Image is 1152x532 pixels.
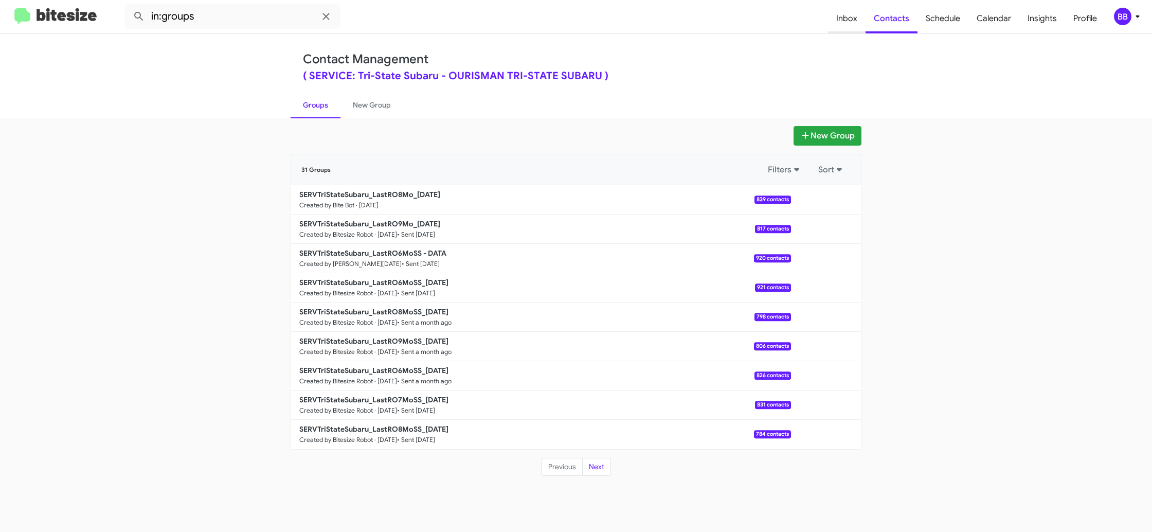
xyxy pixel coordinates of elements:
[1114,8,1131,25] div: BB
[917,4,968,33] a: Schedule
[866,4,917,33] a: Contacts
[299,348,397,356] small: Created by Bitesize Robot · [DATE]
[299,278,448,287] b: SERVTriStateSubaru_LastRO6MoSS_[DATE]
[755,283,791,292] span: 921 contacts
[299,230,397,239] small: Created by Bitesize Robot · [DATE]
[291,185,791,215] a: SERVTriStateSubaru_LastRO8Mo_[DATE]Created by Bite Bot · [DATE]839 contacts
[299,436,397,444] small: Created by Bitesize Robot · [DATE]
[301,166,331,173] span: 31 Groups
[299,424,448,434] b: SERVTriStateSubaru_LastRO8MoSS_[DATE]
[303,71,849,81] div: ( SERVICE: Tri-State Subaru - OURISMAN TRI-STATE SUBARU )
[303,51,428,67] a: Contact Management
[299,366,448,375] b: SERVTriStateSubaru_LastRO6MoSS_[DATE]
[299,307,448,316] b: SERVTriStateSubaru_LastRO8MoSS_[DATE]
[754,430,791,438] span: 784 contacts
[754,371,791,380] span: 826 contacts
[754,313,791,321] span: 798 contacts
[299,249,446,258] b: SERVTriStateSubaru_LastRO6MoSS - DATA
[397,318,452,327] small: • Sent a month ago
[291,303,791,332] a: SERVTriStateSubaru_LastRO8MoSS_[DATE]Created by Bitesize Robot · [DATE]• Sent a month ago798 cont...
[124,4,340,29] input: Search
[397,377,452,385] small: • Sent a month ago
[812,161,851,179] button: Sort
[291,244,791,273] a: SERVTriStateSubaru_LastRO6MoSS - DATACreated by [PERSON_NAME][DATE]• Sent [DATE]920 contacts
[1105,8,1141,25] button: BB
[291,273,791,303] a: SERVTriStateSubaru_LastRO6MoSS_[DATE]Created by Bitesize Robot · [DATE]• Sent [DATE]921 contacts
[968,4,1019,33] a: Calendar
[340,92,403,118] a: New Group
[299,201,379,209] small: Created by Bite Bot · [DATE]
[1019,4,1065,33] a: Insights
[402,260,440,268] small: • Sent [DATE]
[397,230,435,239] small: • Sent [DATE]
[299,377,397,385] small: Created by Bitesize Robot · [DATE]
[755,225,791,233] span: 817 contacts
[291,361,791,391] a: SERVTriStateSubaru_LastRO6MoSS_[DATE]Created by Bitesize Robot · [DATE]• Sent a month ago826 cont...
[299,289,397,297] small: Created by Bitesize Robot · [DATE]
[291,420,791,449] a: SERVTriStateSubaru_LastRO8MoSS_[DATE]Created by Bitesize Robot · [DATE]• Sent [DATE]784 contacts
[299,219,440,228] b: SERVTriStateSubaru_LastRO9Mo_[DATE]
[299,318,397,327] small: Created by Bitesize Robot · [DATE]
[828,4,866,33] a: Inbox
[299,336,448,346] b: SERVTriStateSubaru_LastRO9MoSS_[DATE]
[397,289,435,297] small: • Sent [DATE]
[299,260,402,268] small: Created by [PERSON_NAME][DATE]
[299,406,397,415] small: Created by Bitesize Robot · [DATE]
[291,215,791,244] a: SERVTriStateSubaru_LastRO9Mo_[DATE]Created by Bitesize Robot · [DATE]• Sent [DATE]817 contacts
[397,348,452,356] small: • Sent a month ago
[754,342,791,350] span: 806 contacts
[291,332,791,361] a: SERVTriStateSubaru_LastRO9MoSS_[DATE]Created by Bitesize Robot · [DATE]• Sent a month ago806 cont...
[754,254,791,262] span: 920 contacts
[299,190,440,199] b: SERVTriStateSubaru_LastRO8Mo_[DATE]
[1065,4,1105,33] a: Profile
[291,92,340,118] a: Groups
[754,196,791,204] span: 839 contacts
[291,391,791,420] a: SERVTriStateSubaru_LastRO7MoSS_[DATE]Created by Bitesize Robot · [DATE]• Sent [DATE]831 contacts
[794,126,861,146] button: New Group
[397,406,435,415] small: • Sent [DATE]
[582,458,611,476] button: Next
[397,436,435,444] small: • Sent [DATE]
[299,395,448,404] b: SERVTriStateSubaru_LastRO7MoSS_[DATE]
[755,401,791,409] span: 831 contacts
[762,161,808,179] button: Filters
